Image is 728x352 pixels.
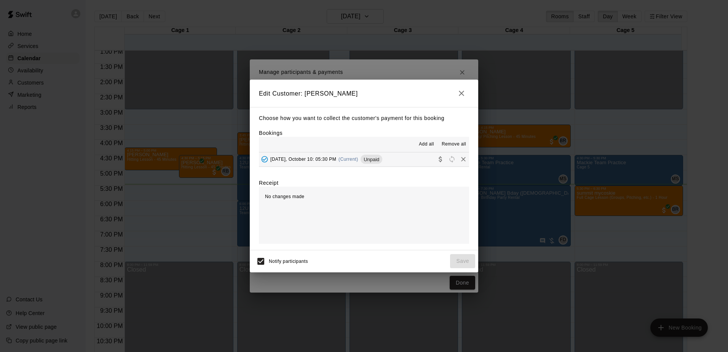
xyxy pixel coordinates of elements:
[435,156,446,162] span: Collect payment
[338,157,358,162] span: (Current)
[442,141,466,148] span: Remove all
[419,141,434,148] span: Add all
[361,157,382,162] span: Unpaid
[259,114,469,123] p: Choose how you want to collect the customer's payment for this booking
[259,130,283,136] label: Bookings
[270,157,336,162] span: [DATE], October 10: 05:30 PM
[259,179,278,187] label: Receipt
[439,138,469,150] button: Remove all
[259,152,469,166] button: Added - Collect Payment[DATE], October 10: 05:30 PM(Current)UnpaidCollect paymentRescheduleRemove
[250,80,478,107] h2: Edit Customer: [PERSON_NAME]
[458,156,469,162] span: Remove
[446,156,458,162] span: Reschedule
[265,194,304,199] span: No changes made
[414,138,439,150] button: Add all
[259,154,270,165] button: Added - Collect Payment
[269,259,308,264] span: Notify participants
